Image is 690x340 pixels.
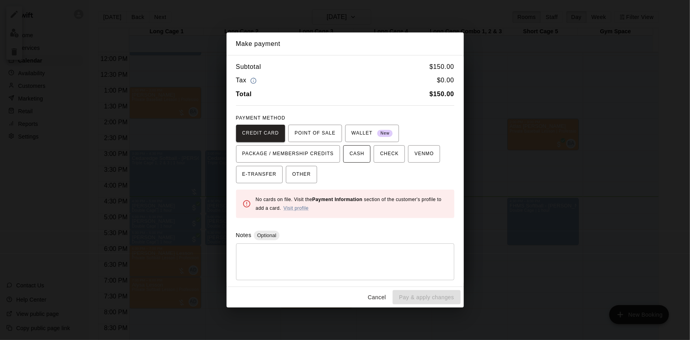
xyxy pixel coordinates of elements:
button: POINT OF SALE [288,125,342,142]
span: PAYMENT METHOD [236,115,285,121]
span: OTHER [292,168,311,181]
button: CREDIT CARD [236,125,285,142]
label: Notes [236,232,251,238]
h6: Subtotal [236,62,261,72]
span: CREDIT CARD [242,127,279,140]
button: PACKAGE / MEMBERSHIP CREDITS [236,145,340,163]
h6: Tax [236,75,259,86]
span: New [377,128,393,139]
span: VENMO [414,148,434,160]
h6: $ 0.00 [437,75,454,86]
b: Total [236,91,252,97]
span: No cards on file. Visit the section of the customer's profile to add a card. [256,197,442,211]
button: WALLET New [345,125,399,142]
b: Payment Information [312,197,363,202]
span: E-TRANSFER [242,168,277,181]
button: CASH [343,145,371,163]
a: Visit profile [284,205,309,211]
span: Optional [254,232,279,238]
span: CHECK [380,148,399,160]
button: VENMO [408,145,440,163]
span: WALLET [352,127,393,140]
button: Cancel [364,290,389,305]
button: OTHER [286,166,317,183]
h6: $ 150.00 [429,62,454,72]
span: PACKAGE / MEMBERSHIP CREDITS [242,148,334,160]
h2: Make payment [227,32,464,55]
b: $ 150.00 [429,91,454,97]
button: CHECK [374,145,405,163]
button: E-TRANSFER [236,166,283,183]
span: POINT OF SALE [295,127,335,140]
span: CASH [350,148,364,160]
